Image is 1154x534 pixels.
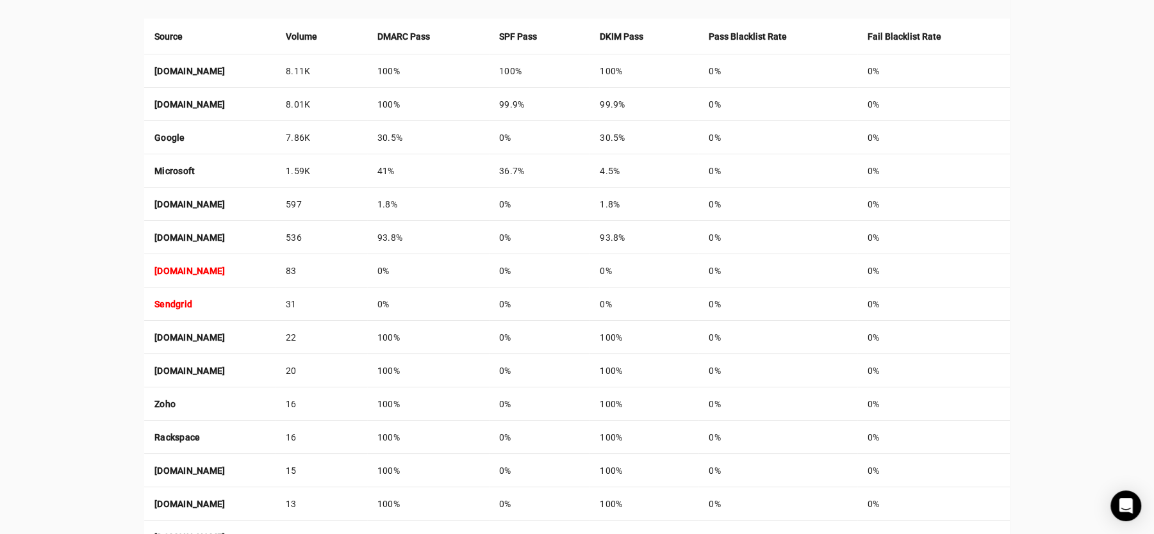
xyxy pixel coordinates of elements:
td: 0% [698,287,857,321]
td: 0% [489,321,589,354]
td: 36.7% [489,154,589,188]
td: 536 [276,221,367,254]
td: 0% [698,121,857,154]
td: 8.11K [276,54,367,88]
td: 0% [698,54,857,88]
td: 0% [489,287,589,321]
td: 0% [857,454,1010,487]
td: 0% [589,287,698,321]
div: DMARC Pass [377,29,479,44]
td: 0% [367,254,489,287]
td: 99.9% [489,88,589,121]
td: 16 [276,387,367,421]
strong: [DOMAIN_NAME] [154,499,225,509]
strong: Zoho [154,399,176,409]
td: 100% [367,487,489,521]
td: 100% [367,321,489,354]
td: 0% [857,421,1010,454]
strong: [DOMAIN_NAME] [154,199,225,209]
td: 0% [857,121,1010,154]
td: 0% [857,287,1010,321]
td: 0% [857,188,1010,221]
td: 100% [589,54,698,88]
div: Pass Blacklist Rate [709,29,847,44]
strong: [DOMAIN_NAME] [154,266,225,276]
td: 0% [857,221,1010,254]
td: 0% [698,221,857,254]
td: 0% [698,421,857,454]
td: 20 [276,354,367,387]
td: 0% [857,354,1010,387]
td: 93.8% [367,221,489,254]
div: SPF Pass [499,29,579,44]
td: 41% [367,154,489,188]
td: 0% [489,254,589,287]
td: 0% [698,321,857,354]
td: 0% [857,387,1010,421]
td: 0% [857,487,1010,521]
td: 0% [489,221,589,254]
div: Open Intercom Messenger [1110,490,1141,521]
td: 1.59K [276,154,367,188]
td: 0% [857,88,1010,121]
strong: [DOMAIN_NAME] [154,66,225,76]
td: 83 [276,254,367,287]
td: 100% [367,354,489,387]
td: 0% [857,321,1010,354]
td: 31 [276,287,367,321]
td: 100% [367,54,489,88]
strong: [DOMAIN_NAME] [154,232,225,243]
td: 0% [857,154,1010,188]
td: 0% [489,121,589,154]
td: 100% [589,454,698,487]
td: 0% [698,154,857,188]
td: 0% [698,188,857,221]
strong: Pass Blacklist Rate [709,29,787,44]
td: 30.5% [589,121,698,154]
td: 100% [367,387,489,421]
td: 100% [489,54,589,88]
td: 0% [857,54,1010,88]
td: 0% [698,487,857,521]
td: 0% [489,487,589,521]
strong: Microsoft [154,166,195,176]
td: 93.8% [589,221,698,254]
td: 0% [489,354,589,387]
td: 7.86K [276,121,367,154]
strong: [DOMAIN_NAME] [154,332,225,343]
strong: Volume [286,29,317,44]
td: 13 [276,487,367,521]
td: 100% [367,88,489,121]
td: 8.01K [276,88,367,121]
td: 16 [276,421,367,454]
td: 99.9% [589,88,698,121]
strong: Google [154,133,185,143]
strong: SPF Pass [499,29,537,44]
strong: Fail Blacklist Rate [868,29,941,44]
td: 100% [367,421,489,454]
td: 4.5% [589,154,698,188]
td: 0% [698,254,857,287]
td: 22 [276,321,367,354]
td: 30.5% [367,121,489,154]
td: 15 [276,454,367,487]
td: 0% [489,387,589,421]
td: 0% [489,421,589,454]
div: Fail Blacklist Rate [868,29,1000,44]
td: 1.8% [367,188,489,221]
strong: Sendgrid [154,299,192,309]
strong: Rackspace [154,432,200,442]
td: 100% [367,454,489,487]
strong: [DOMAIN_NAME] [154,465,225,476]
td: 0% [698,454,857,487]
td: 0% [489,454,589,487]
td: 100% [589,387,698,421]
div: DKIM Pass [600,29,688,44]
strong: DKIM Pass [600,29,643,44]
td: 0% [489,188,589,221]
td: 0% [698,88,857,121]
td: 100% [589,421,698,454]
td: 1.8% [589,188,698,221]
strong: [DOMAIN_NAME] [154,99,225,109]
td: 100% [589,354,698,387]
